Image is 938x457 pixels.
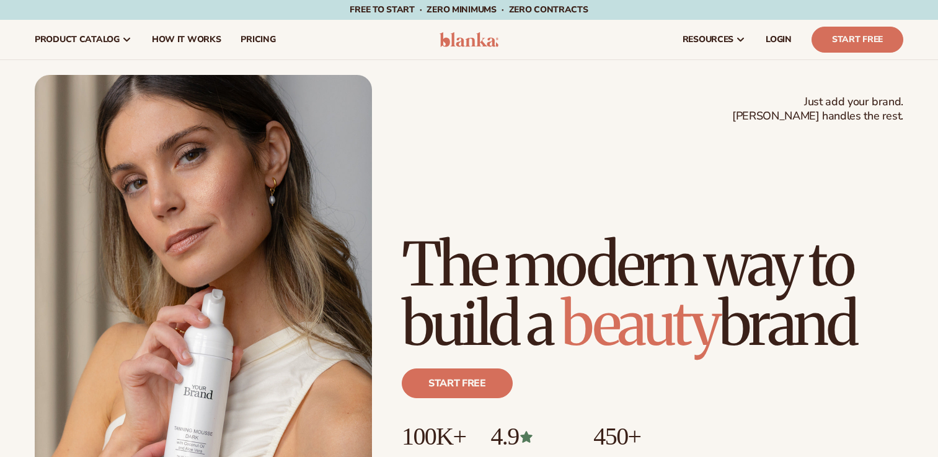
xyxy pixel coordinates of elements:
[25,20,142,59] a: product catalog
[35,35,120,45] span: product catalog
[673,20,756,59] a: resources
[402,368,513,398] a: Start free
[766,35,792,45] span: LOGIN
[152,35,221,45] span: How It Works
[683,35,733,45] span: resources
[440,32,498,47] img: logo
[142,20,231,59] a: How It Works
[490,423,569,450] p: 4.9
[593,423,687,450] p: 450+
[350,4,588,15] span: Free to start · ZERO minimums · ZERO contracts
[561,287,719,361] span: beauty
[732,95,903,124] span: Just add your brand. [PERSON_NAME] handles the rest.
[231,20,285,59] a: pricing
[756,20,802,59] a: LOGIN
[241,35,275,45] span: pricing
[812,27,903,53] a: Start Free
[402,235,903,354] h1: The modern way to build a brand
[402,423,466,450] p: 100K+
